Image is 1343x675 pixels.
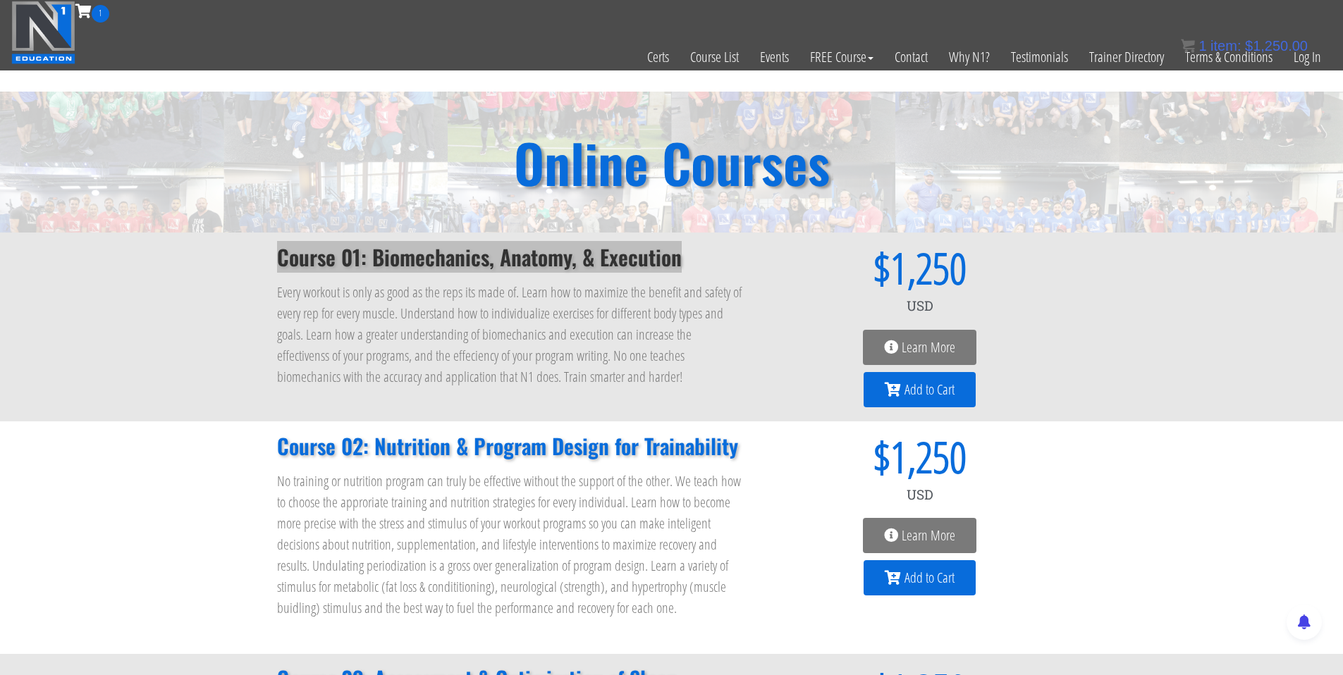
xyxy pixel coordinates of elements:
[277,435,745,457] h2: Course 02: Nutrition & Program Design for Trainability
[1181,38,1308,54] a: 1 item: $1,250.00
[1079,23,1175,92] a: Trainer Directory
[11,1,75,64] img: n1-education
[799,23,884,92] a: FREE Course
[1283,23,1332,92] a: Log In
[773,478,1067,512] div: USD
[773,435,890,478] span: $
[863,330,976,365] a: Learn More
[277,247,745,268] h2: Course 01: Biomechanics, Anatomy, & Execution
[1245,38,1253,54] span: $
[637,23,680,92] a: Certs
[890,435,967,478] span: 1,250
[680,23,749,92] a: Course List
[277,471,745,619] p: No training or nutrition program can truly be effective without the support of the other. We teac...
[904,383,955,397] span: Add to Cart
[904,571,955,585] span: Add to Cart
[1000,23,1079,92] a: Testimonials
[1245,38,1308,54] bdi: 1,250.00
[864,372,976,407] a: Add to Cart
[890,247,967,289] span: 1,250
[863,518,976,553] a: Learn More
[75,1,109,20] a: 1
[92,5,109,23] span: 1
[902,340,955,354] span: Learn More
[884,23,938,92] a: Contact
[902,528,955,543] span: Learn More
[1210,38,1241,54] span: item:
[1181,39,1195,53] img: icon11.png
[514,136,830,189] h2: Online Courses
[864,560,976,595] a: Add to Cart
[749,23,799,92] a: Events
[773,289,1067,323] div: USD
[1175,23,1283,92] a: Terms & Conditions
[773,247,890,289] span: $
[277,282,745,388] p: Every workout is only as good as the reps its made of. Learn how to maximize the benefit and safe...
[1198,38,1206,54] span: 1
[938,23,1000,92] a: Why N1?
